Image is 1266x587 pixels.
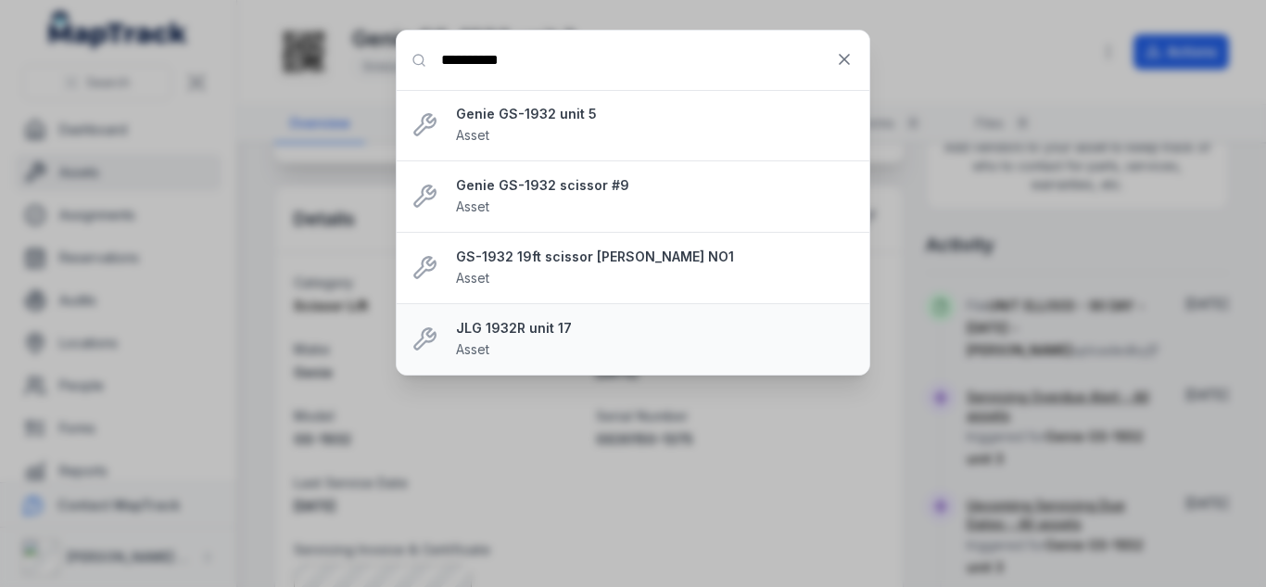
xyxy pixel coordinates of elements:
[456,248,855,266] strong: GS-1932 19ft scissor [PERSON_NAME] NO1
[456,105,855,146] a: Genie GS-1932 unit 5Asset
[456,105,855,123] strong: Genie GS-1932 unit 5
[456,319,855,338] strong: JLG 1932R unit 17
[456,270,489,286] span: Asset
[456,176,855,217] a: Genie GS-1932 scissor #9Asset
[456,319,855,360] a: JLG 1932R unit 17Asset
[456,176,855,195] strong: Genie GS-1932 scissor #9
[456,127,489,143] span: Asset
[456,248,855,288] a: GS-1932 19ft scissor [PERSON_NAME] NO1Asset
[456,341,489,357] span: Asset
[456,198,489,214] span: Asset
